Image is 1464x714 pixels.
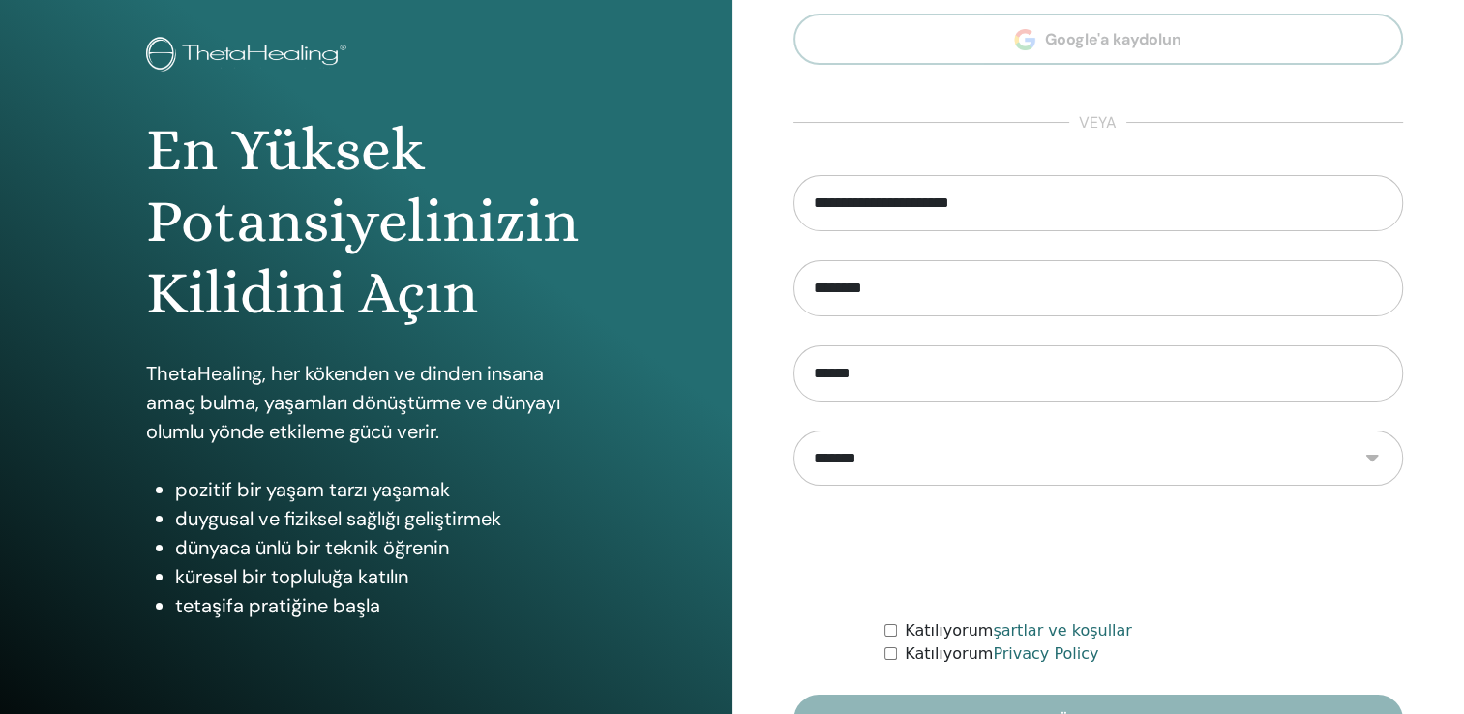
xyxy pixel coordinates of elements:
a: şartlar ve koşullar [993,621,1132,640]
li: tetaşifa pratiğine başla [175,591,585,620]
label: Katılıyorum [905,642,1098,666]
li: dünyaca ünlü bir teknik öğrenin [175,533,585,562]
h1: En Yüksek Potansiyelinizin Kilidini Açın [146,114,585,330]
li: küresel bir topluluğa katılın [175,562,585,591]
iframe: reCAPTCHA [951,515,1245,590]
p: ThetaHealing, her kökenden ve dinden insana amaç bulma, yaşamları dönüştürme ve dünyayı olumlu yö... [146,359,585,446]
a: Privacy Policy [993,644,1098,663]
li: duygusal ve fiziksel sağlığı geliştirmek [175,504,585,533]
li: pozitif bir yaşam tarzı yaşamak [175,475,585,504]
span: veya [1069,111,1126,134]
label: Katılıyorum [905,619,1132,642]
